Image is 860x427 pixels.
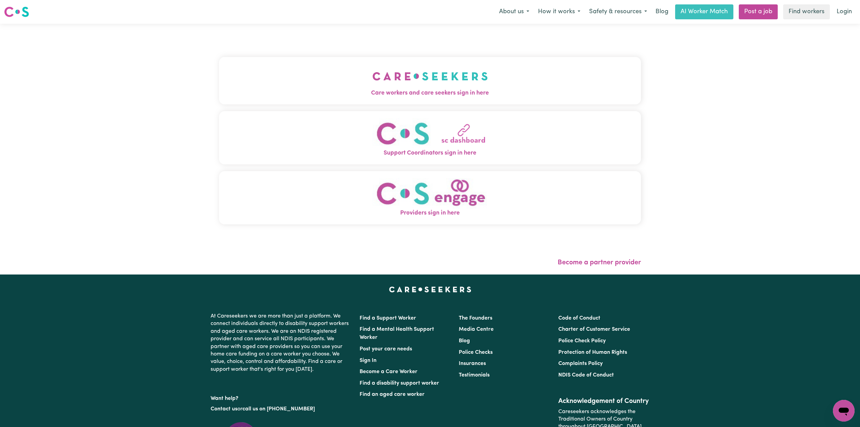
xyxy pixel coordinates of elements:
a: Contact us [211,406,237,412]
a: Sign In [360,358,377,363]
a: Careseekers logo [4,4,29,20]
a: NDIS Code of Conduct [558,372,614,378]
a: Testimonials [459,372,490,378]
a: Careseekers home page [389,287,471,292]
a: Post a job [739,4,778,19]
a: Find an aged care worker [360,392,425,397]
a: Become a partner provider [558,259,641,266]
button: Safety & resources [585,5,651,19]
a: AI Worker Match [675,4,733,19]
button: Support Coordinators sign in here [219,111,641,164]
a: Blog [459,338,470,344]
a: Police Checks [459,350,493,355]
a: Police Check Policy [558,338,606,344]
h2: Acknowledgement of Country [558,397,649,405]
a: Login [833,4,856,19]
a: Post your care needs [360,346,412,352]
span: Care workers and care seekers sign in here [219,89,641,98]
a: Charter of Customer Service [558,327,630,332]
button: Care workers and care seekers sign in here [219,57,641,104]
a: Blog [651,4,672,19]
span: Providers sign in here [219,209,641,218]
a: Media Centre [459,327,494,332]
button: About us [495,5,534,19]
img: Careseekers logo [4,6,29,18]
a: Insurances [459,361,486,366]
a: Complaints Policy [558,361,603,366]
a: Find a disability support worker [360,381,439,386]
span: Support Coordinators sign in here [219,149,641,158]
a: Find a Support Worker [360,316,416,321]
a: Become a Care Worker [360,369,417,374]
a: Protection of Human Rights [558,350,627,355]
p: or [211,403,351,415]
a: call us on [PHONE_NUMBER] [242,406,315,412]
button: How it works [534,5,585,19]
a: Find workers [783,4,830,19]
button: Providers sign in here [219,171,641,224]
a: Find a Mental Health Support Worker [360,327,434,340]
a: Code of Conduct [558,316,600,321]
p: Want help? [211,392,351,402]
iframe: Button to launch messaging window [833,400,855,422]
a: The Founders [459,316,492,321]
p: At Careseekers we are more than just a platform. We connect individuals directly to disability su... [211,310,351,376]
